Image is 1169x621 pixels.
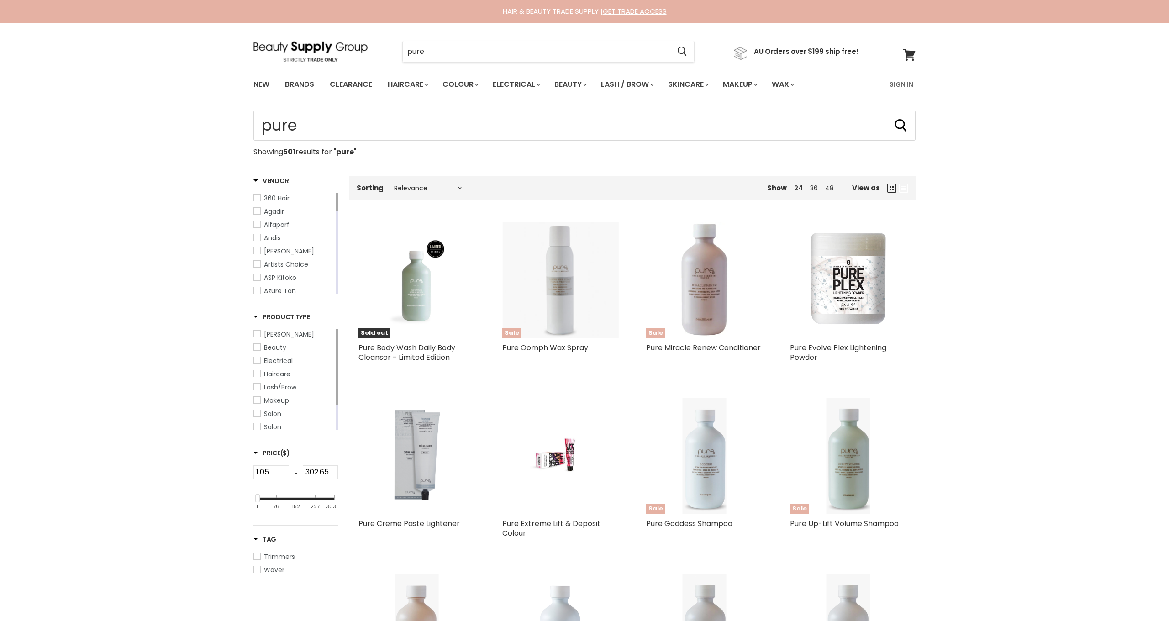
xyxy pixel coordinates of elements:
span: [PERSON_NAME] [264,330,314,339]
span: ASP Kitoko [264,273,296,282]
a: Artists Choice [253,259,334,269]
span: Waver [264,565,284,574]
div: 1 [256,504,258,510]
span: Electrical [264,356,293,365]
span: Beauty [264,343,286,352]
a: Brands [278,75,321,94]
a: Wax [765,75,800,94]
span: Sale [646,328,665,338]
a: Haircare [253,369,334,379]
h3: Tag [253,535,276,544]
ul: Main menu [247,71,843,98]
a: Pure Up-Lift Volume Shampoo [790,518,899,529]
a: Pure Evolve Plex Lightening Powder [790,342,886,363]
a: Pure Body Wash Daily Body Cleanser - Limited EditionSold out [358,222,475,338]
input: Search [403,41,670,62]
span: 360 Hair [264,194,290,203]
a: Haircare [381,75,434,94]
div: - [289,465,303,482]
iframe: Gorgias live chat messenger [1123,578,1160,612]
a: 48 [825,184,834,193]
span: Sale [790,504,809,514]
a: Alfaparf [253,220,334,230]
a: Makeup [716,75,763,94]
a: Azure Tan [253,286,334,296]
div: 227 [311,504,320,510]
a: Salon [253,409,334,419]
a: Pure Extreme Lift & Deposit Colour [502,398,619,514]
nav: Main [242,71,927,98]
span: View as [852,184,880,192]
span: Haircare [264,369,290,379]
button: Search [894,118,908,133]
a: Ardell [253,246,334,256]
span: Show [767,183,787,193]
span: ($) [280,448,290,458]
a: GET TRADE ACCESS [603,6,667,16]
strong: 501 [283,147,295,157]
a: Makeup [253,395,334,405]
form: Product [402,41,695,63]
a: Pure Goddess ShampooSale [646,398,763,514]
form: Product [253,111,916,141]
a: Salon [253,422,334,432]
a: Pure Oomph Wax SpraySale [502,222,619,338]
label: Sorting [357,184,384,192]
span: Agadir [264,207,284,216]
a: Pure Extreme Lift & Deposit Colour [502,518,600,538]
div: 76 [273,504,279,510]
span: Makeup [264,396,289,405]
a: Electrical [253,356,334,366]
a: Barber [253,329,334,339]
span: Salon [264,409,281,418]
h3: Vendor [253,176,289,185]
span: Sale [502,328,521,338]
span: Alfaparf [264,220,290,229]
a: Lash / Brow [594,75,659,94]
a: Beauty [548,75,592,94]
a: Skincare [661,75,714,94]
a: 36 [810,184,818,193]
h3: Product Type [253,312,310,321]
a: Electrical [486,75,546,94]
a: Trimmers [253,552,338,562]
a: Pure Oomph Wax Spray [502,342,588,353]
span: Sale [646,504,665,514]
a: Pure Evolve Plex Lightening Powder [790,222,906,338]
span: [PERSON_NAME] [264,247,314,256]
input: Min Price [253,465,289,479]
div: 152 [292,504,300,510]
span: Sold out [358,328,390,338]
a: Waver [253,565,338,575]
a: Clearance [323,75,379,94]
a: 360 Hair [253,193,334,203]
a: 24 [794,184,803,193]
input: Max Price [303,465,338,479]
a: Pure Creme Paste Lightener [358,398,475,514]
p: Showing results for " " [253,148,916,156]
span: Artists Choice [264,260,308,269]
div: HAIR & BEAUTY TRADE SUPPLY | [242,7,927,16]
a: Andis [253,233,334,243]
a: Pure Up-Lift Volume ShampooSale [790,398,906,514]
a: Pure Miracle Renew Conditioner [646,342,761,353]
span: Lash/Brow [264,383,296,392]
a: ASP Kitoko [253,273,334,283]
a: Beauty [253,342,334,353]
a: New [247,75,276,94]
span: Andis [264,233,281,242]
div: 303 [326,504,336,510]
button: Search [670,41,694,62]
a: Agadir [253,206,334,216]
span: Trimmers [264,552,295,561]
a: Colour [436,75,484,94]
a: Lash/Brow [253,382,334,392]
span: Salon [264,422,281,432]
input: Search [253,111,916,141]
a: Sign In [884,75,919,94]
a: Pure Goddess Shampoo [646,518,732,529]
a: Pure Creme Paste Lightener [358,518,460,529]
